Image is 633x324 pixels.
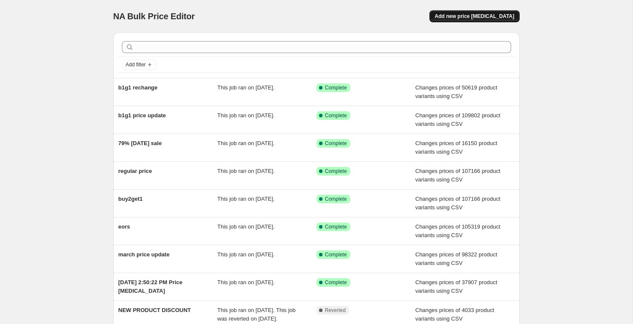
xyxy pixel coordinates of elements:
span: This job ran on [DATE]. [217,196,275,202]
span: NA Bulk Price Editor [113,12,195,21]
button: Add filter [122,59,156,70]
span: march price update [118,251,170,258]
span: This job ran on [DATE]. [217,112,275,119]
span: Changes prices of 107166 product variants using CSV [415,168,500,183]
span: This job ran on [DATE]. [217,140,275,146]
span: Changes prices of 98322 product variants using CSV [415,251,497,266]
span: This job ran on [DATE]. [217,84,275,91]
button: Add new price [MEDICAL_DATA] [429,10,519,22]
span: Reverted [325,307,346,314]
span: Add filter [126,61,146,68]
span: buy2get1 [118,196,143,202]
span: This job ran on [DATE]. This job was reverted on [DATE]. [217,307,296,322]
span: Changes prices of 37907 product variants using CSV [415,279,497,294]
span: Complete [325,251,347,258]
span: Changes prices of 50619 product variants using CSV [415,84,497,99]
span: Changes prices of 4033 product variants using CSV [415,307,494,322]
span: This job ran on [DATE]. [217,223,275,230]
span: Add new price [MEDICAL_DATA] [435,13,514,20]
span: eors [118,223,130,230]
span: b1g1 rechange [118,84,158,91]
span: Changes prices of 16150 product variants using CSV [415,140,497,155]
span: Changes prices of 105319 product variants using CSV [415,223,500,238]
span: Complete [325,168,347,175]
span: This job ran on [DATE]. [217,168,275,174]
span: This job ran on [DATE]. [217,279,275,285]
span: Changes prices of 107166 product variants using CSV [415,196,500,211]
span: Complete [325,223,347,230]
span: Complete [325,112,347,119]
span: Changes prices of 109802 product variants using CSV [415,112,500,127]
span: [DATE] 2:50:22 PM Price [MEDICAL_DATA] [118,279,183,294]
span: Complete [325,196,347,202]
span: NEW PRODUCT DISCOUNT [118,307,191,313]
span: This job ran on [DATE]. [217,251,275,258]
span: Complete [325,140,347,147]
span: 79% [DATE] sale [118,140,162,146]
span: Complete [325,84,347,91]
span: regular price [118,168,152,174]
span: Complete [325,279,347,286]
span: b1g1 price update [118,112,166,119]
